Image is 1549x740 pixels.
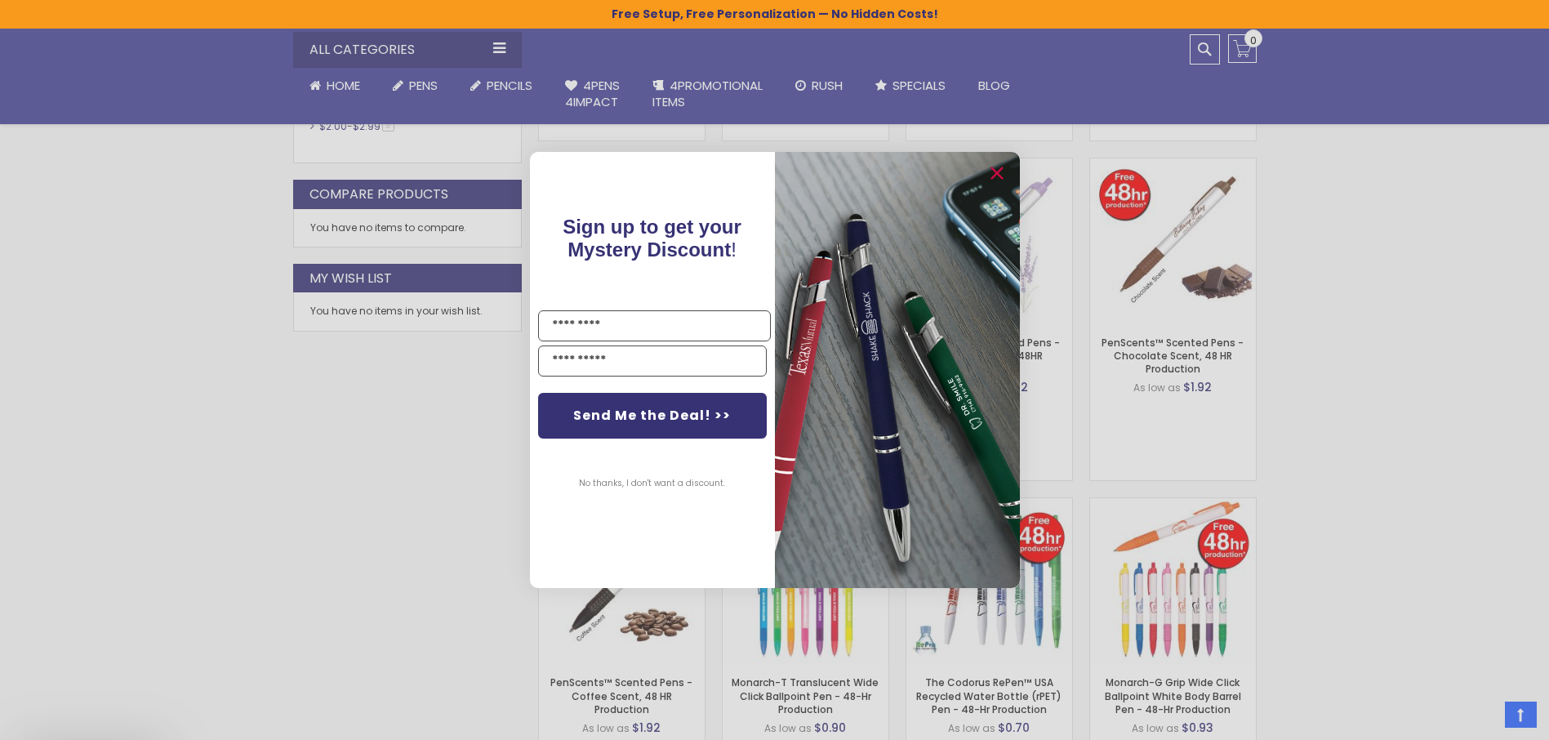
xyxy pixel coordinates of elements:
[563,216,741,261] span: Sign up to get your Mystery Discount
[1414,696,1549,740] iframe: Google Customer Reviews
[538,393,767,439] button: Send Me the Deal! >>
[538,345,767,377] input: YOUR EMAIL
[984,160,1010,186] button: Close dialog
[563,216,741,261] span: !
[571,463,733,504] button: No thanks, I don't want a discount.
[775,152,1020,587] img: 081b18bf-2f98-4675-a917-09431eb06994.jpeg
